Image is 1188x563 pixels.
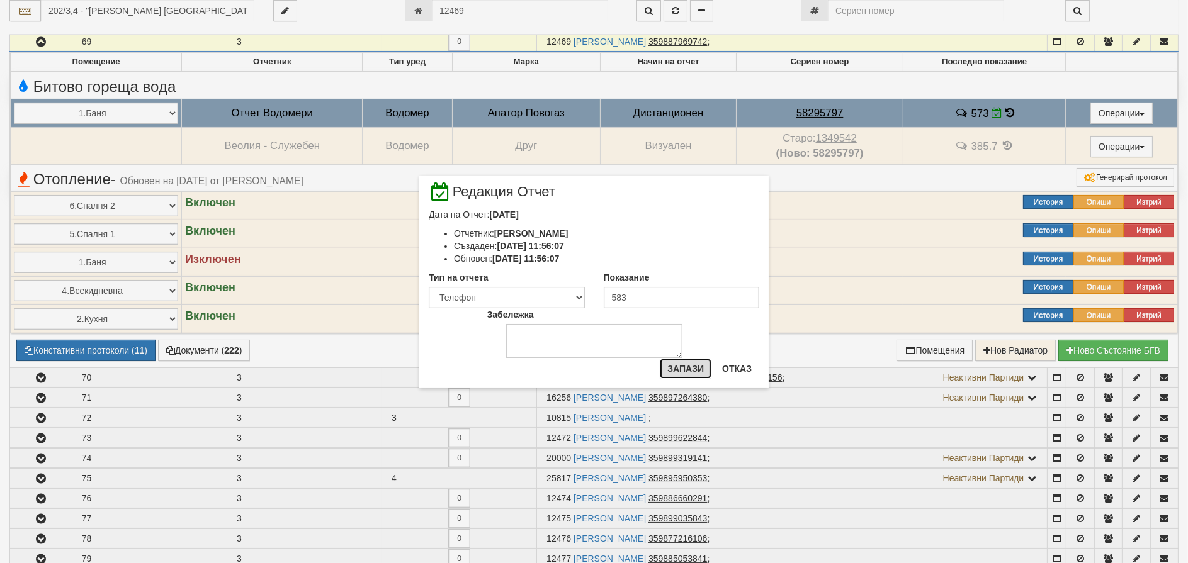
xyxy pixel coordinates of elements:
label: Забележка [487,308,534,321]
b: [DATE] 11:56:07 [492,254,559,264]
b: [PERSON_NAME] [494,228,568,238]
button: Запази [660,359,711,379]
span: Редакция Отчет [429,185,555,208]
span: Дата на Отчет: [429,209,519,220]
button: Отказ [715,359,759,379]
li: Създаден: [454,240,759,252]
li: Отчетник: [454,227,759,240]
li: Обновен: [454,252,759,265]
label: Тип на отчета [429,271,489,284]
label: Показание [604,271,650,284]
b: [DATE] 11:56:07 [497,241,564,251]
b: [DATE] [490,209,519,220]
